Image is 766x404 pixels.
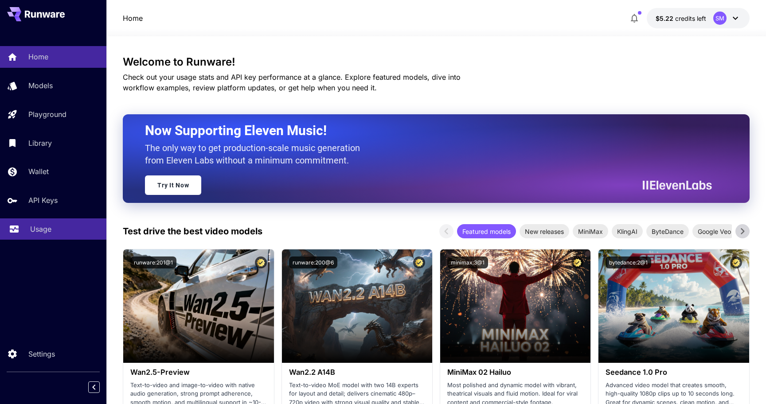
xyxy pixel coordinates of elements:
div: ByteDance [646,224,689,238]
div: KlingAI [612,224,643,238]
p: Test drive the best video models [123,225,262,238]
button: minimax:3@1 [447,256,488,268]
p: Settings [28,349,55,359]
span: New releases [520,227,569,236]
button: Certified Model – Vetted for best performance and includes a commercial license. [413,256,425,268]
button: Certified Model – Vetted for best performance and includes a commercial license. [255,256,267,268]
nav: breadcrumb [123,13,143,23]
p: The only way to get production-scale music generation from Eleven Labs without a minimum commitment. [145,142,367,167]
span: MiniMax [573,227,608,236]
p: Library [28,138,52,148]
span: Google Veo [692,227,736,236]
button: Certified Model – Vetted for best performance and includes a commercial license. [571,256,583,268]
span: KlingAI [612,227,643,236]
img: alt [440,249,590,363]
p: Home [28,51,48,62]
div: $5.2221 [656,14,706,23]
button: $5.2221SM [647,8,750,28]
p: API Keys [28,195,58,206]
p: Models [28,80,53,91]
button: Collapse sidebar [88,381,100,393]
div: Featured models [457,224,516,238]
button: runware:201@1 [130,256,176,268]
h3: Wan2.2 A14B [289,368,425,377]
span: Check out your usage stats and API key performance at a glance. Explore featured models, dive int... [123,73,461,92]
h3: Wan2.5-Preview [130,368,266,377]
a: Try It Now [145,175,201,195]
img: alt [598,249,749,363]
p: Playground [28,109,66,120]
h2: Now Supporting Eleven Music! [145,122,705,139]
span: ByteDance [646,227,689,236]
h3: Welcome to Runware! [123,56,750,68]
a: Home [123,13,143,23]
button: runware:200@6 [289,256,337,268]
p: Usage [30,224,51,234]
span: Featured models [457,227,516,236]
div: SM [713,12,727,25]
button: Certified Model – Vetted for best performance and includes a commercial license. [730,256,742,268]
div: Collapse sidebar [95,379,106,395]
div: New releases [520,224,569,238]
p: Wallet [28,166,49,177]
h3: MiniMax 02 Hailuo [447,368,583,377]
span: credits left [675,15,706,22]
span: $5.22 [656,15,675,22]
div: MiniMax [573,224,608,238]
img: alt [282,249,432,363]
img: alt [123,249,274,363]
div: Google Veo [692,224,736,238]
button: bytedance:2@1 [606,256,651,268]
h3: Seedance 1.0 Pro [606,368,742,377]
